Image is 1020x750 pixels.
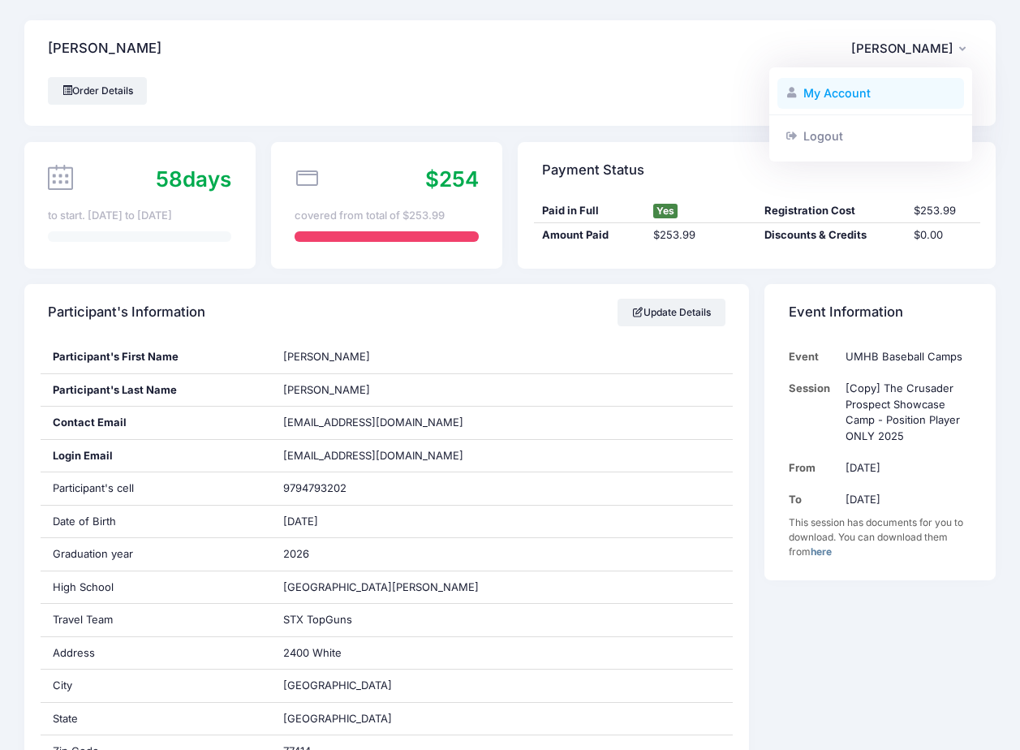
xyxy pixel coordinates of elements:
[906,203,980,219] div: $253.99
[851,41,953,56] span: [PERSON_NAME]
[41,538,272,571] div: Graduation year
[653,204,678,218] span: Yes
[283,481,346,494] span: 9794793202
[757,227,906,244] div: Discounts & Credits
[837,484,971,515] td: [DATE]
[789,290,903,336] h4: Event Information
[41,506,272,538] div: Date of Birth
[283,350,370,363] span: [PERSON_NAME]
[156,166,183,192] span: 58
[283,515,318,528] span: [DATE]
[48,290,205,336] h4: Participant's Information
[295,208,478,224] div: covered from total of $253.99
[283,448,486,464] span: [EMAIL_ADDRESS][DOMAIN_NAME]
[837,452,971,484] td: [DATE]
[41,407,272,439] div: Contact Email
[906,227,980,244] div: $0.00
[645,227,756,244] div: $253.99
[283,646,342,659] span: 2400 White
[789,484,838,515] td: To
[41,472,272,505] div: Participant's cell
[283,416,463,429] span: [EMAIL_ADDRESS][DOMAIN_NAME]
[837,373,971,452] td: [Copy] The Crusader Prospect Showcase Camp - Position Player ONLY 2025
[283,679,392,692] span: [GEOGRAPHIC_DATA]
[851,30,972,67] button: [PERSON_NAME]
[41,670,272,702] div: City
[41,703,272,735] div: State
[41,341,272,373] div: Participant's First Name
[41,571,272,604] div: High School
[534,227,645,244] div: Amount Paid
[789,515,972,559] div: This session has documents for you to download. You can download them from
[777,78,965,109] a: My Account
[48,26,161,72] h4: [PERSON_NAME]
[542,147,644,193] h4: Payment Status
[534,203,645,219] div: Paid in Full
[789,373,838,452] td: Session
[283,547,309,560] span: 2026
[777,120,965,151] a: Logout
[618,299,725,326] a: Update Details
[811,545,832,558] a: here
[48,77,147,105] a: Order Details
[789,452,838,484] td: From
[48,208,231,224] div: to start. [DATE] to [DATE]
[789,341,838,373] td: Event
[156,163,231,195] div: days
[41,604,272,636] div: Travel Team
[283,613,352,626] span: STX TopGuns
[425,166,479,192] span: $254
[41,440,272,472] div: Login Email
[283,580,479,593] span: [GEOGRAPHIC_DATA][PERSON_NAME]
[283,712,392,725] span: [GEOGRAPHIC_DATA]
[41,374,272,407] div: Participant's Last Name
[41,637,272,670] div: Address
[837,341,971,373] td: UMHB Baseball Camps
[757,203,906,219] div: Registration Cost
[283,383,370,396] span: [PERSON_NAME]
